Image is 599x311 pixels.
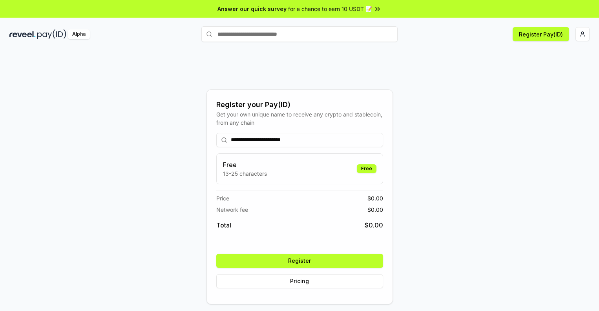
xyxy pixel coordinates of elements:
[216,254,383,268] button: Register
[216,274,383,288] button: Pricing
[216,110,383,127] div: Get your own unique name to receive any crypto and stablecoin, from any chain
[216,194,229,202] span: Price
[216,206,248,214] span: Network fee
[9,29,36,39] img: reveel_dark
[68,29,90,39] div: Alpha
[216,99,383,110] div: Register your Pay(ID)
[216,220,231,230] span: Total
[217,5,287,13] span: Answer our quick survey
[365,220,383,230] span: $ 0.00
[367,206,383,214] span: $ 0.00
[357,164,376,173] div: Free
[37,29,66,39] img: pay_id
[513,27,569,41] button: Register Pay(ID)
[223,160,267,169] h3: Free
[288,5,372,13] span: for a chance to earn 10 USDT 📝
[367,194,383,202] span: $ 0.00
[223,169,267,178] p: 13-25 characters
